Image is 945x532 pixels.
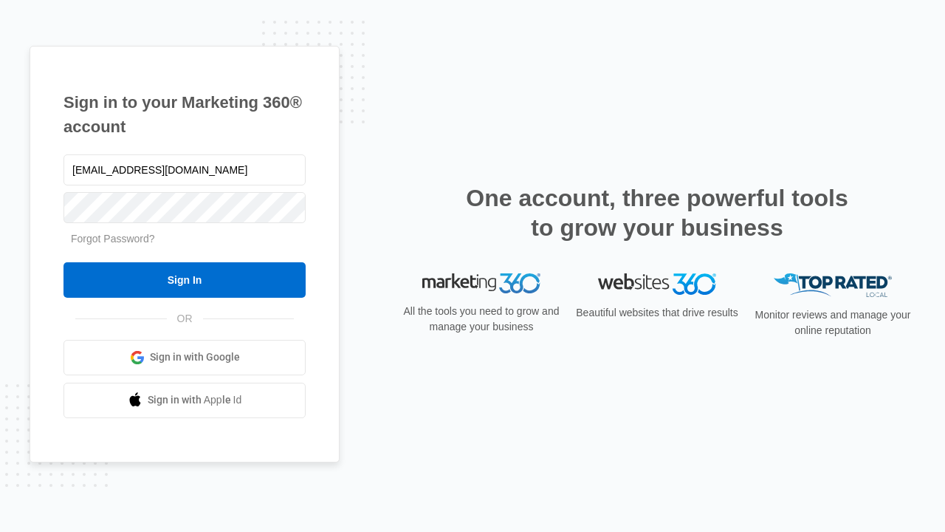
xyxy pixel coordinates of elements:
[63,262,306,298] input: Sign In
[750,307,915,338] p: Monitor reviews and manage your online reputation
[148,392,242,408] span: Sign in with Apple Id
[461,183,853,242] h2: One account, three powerful tools to grow your business
[63,340,306,375] a: Sign in with Google
[71,233,155,245] a: Forgot Password?
[774,273,892,298] img: Top Rated Local
[598,273,716,295] img: Websites 360
[422,273,540,294] img: Marketing 360
[63,154,306,185] input: Email
[150,349,240,365] span: Sign in with Google
[63,383,306,418] a: Sign in with Apple Id
[63,90,306,139] h1: Sign in to your Marketing 360® account
[399,304,564,335] p: All the tools you need to grow and manage your business
[167,311,203,327] span: OR
[574,305,740,321] p: Beautiful websites that drive results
